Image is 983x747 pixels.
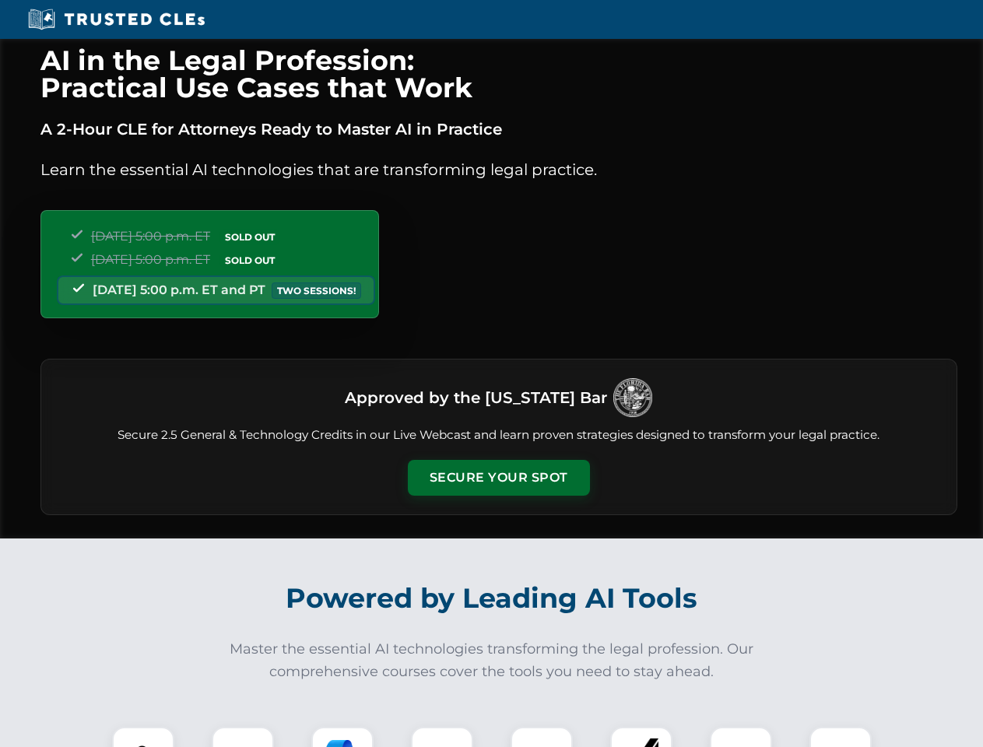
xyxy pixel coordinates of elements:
img: Logo [613,378,652,417]
span: [DATE] 5:00 p.m. ET [91,229,210,244]
h3: Approved by the [US_STATE] Bar [345,384,607,412]
p: A 2-Hour CLE for Attorneys Ready to Master AI in Practice [40,117,957,142]
p: Master the essential AI technologies transforming the legal profession. Our comprehensive courses... [219,638,764,683]
button: Secure Your Spot [408,460,590,496]
h2: Powered by Leading AI Tools [61,571,923,626]
p: Secure 2.5 General & Technology Credits in our Live Webcast and learn proven strategies designed ... [60,426,938,444]
p: Learn the essential AI technologies that are transforming legal practice. [40,157,957,182]
span: SOLD OUT [219,229,280,245]
img: Trusted CLEs [23,8,209,31]
span: [DATE] 5:00 p.m. ET [91,252,210,267]
span: SOLD OUT [219,252,280,268]
h1: AI in the Legal Profession: Practical Use Cases that Work [40,47,957,101]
